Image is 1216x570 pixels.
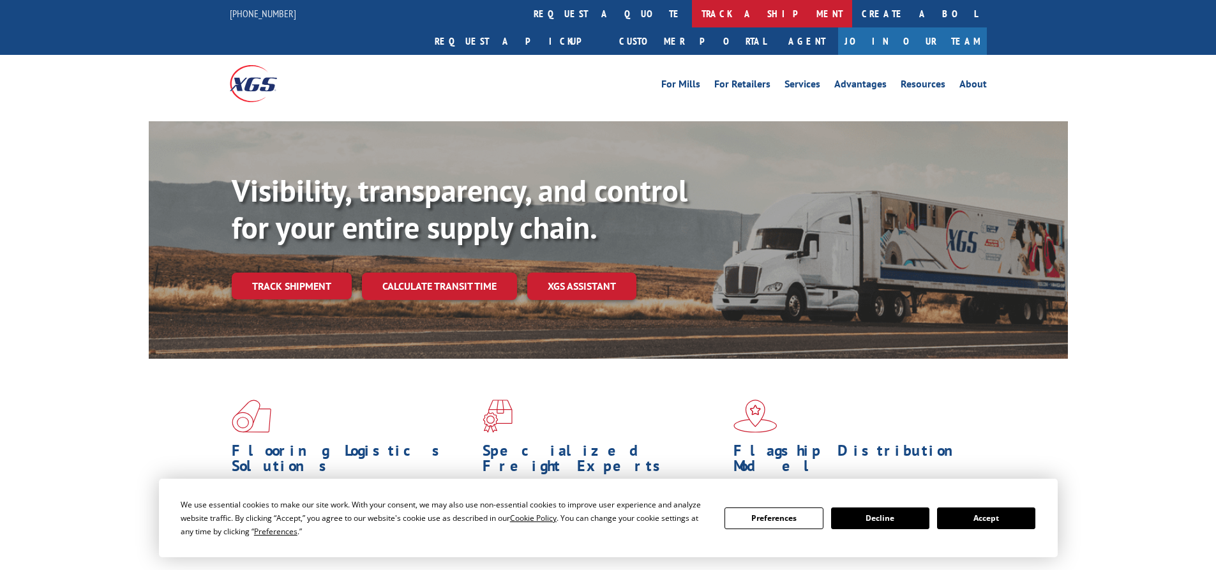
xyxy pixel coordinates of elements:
[714,79,770,93] a: For Retailers
[230,7,296,20] a: [PHONE_NUMBER]
[834,79,887,93] a: Advantages
[483,443,724,480] h1: Specialized Freight Experts
[733,443,975,480] h1: Flagship Distribution Model
[232,400,271,433] img: xgs-icon-total-supply-chain-intelligence-red
[959,79,987,93] a: About
[232,273,352,299] a: Track shipment
[159,479,1058,557] div: Cookie Consent Prompt
[937,507,1035,529] button: Accept
[362,273,517,300] a: Calculate transit time
[661,79,700,93] a: For Mills
[232,170,687,247] b: Visibility, transparency, and control for your entire supply chain.
[901,79,945,93] a: Resources
[838,27,987,55] a: Join Our Team
[776,27,838,55] a: Agent
[232,443,473,480] h1: Flooring Logistics Solutions
[831,507,929,529] button: Decline
[483,400,513,433] img: xgs-icon-focused-on-flooring-red
[510,513,557,523] span: Cookie Policy
[733,400,777,433] img: xgs-icon-flagship-distribution-model-red
[527,273,636,300] a: XGS ASSISTANT
[724,507,823,529] button: Preferences
[610,27,776,55] a: Customer Portal
[254,526,297,537] span: Preferences
[181,498,709,538] div: We use essential cookies to make our site work. With your consent, we may also use non-essential ...
[784,79,820,93] a: Services
[425,27,610,55] a: Request a pickup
